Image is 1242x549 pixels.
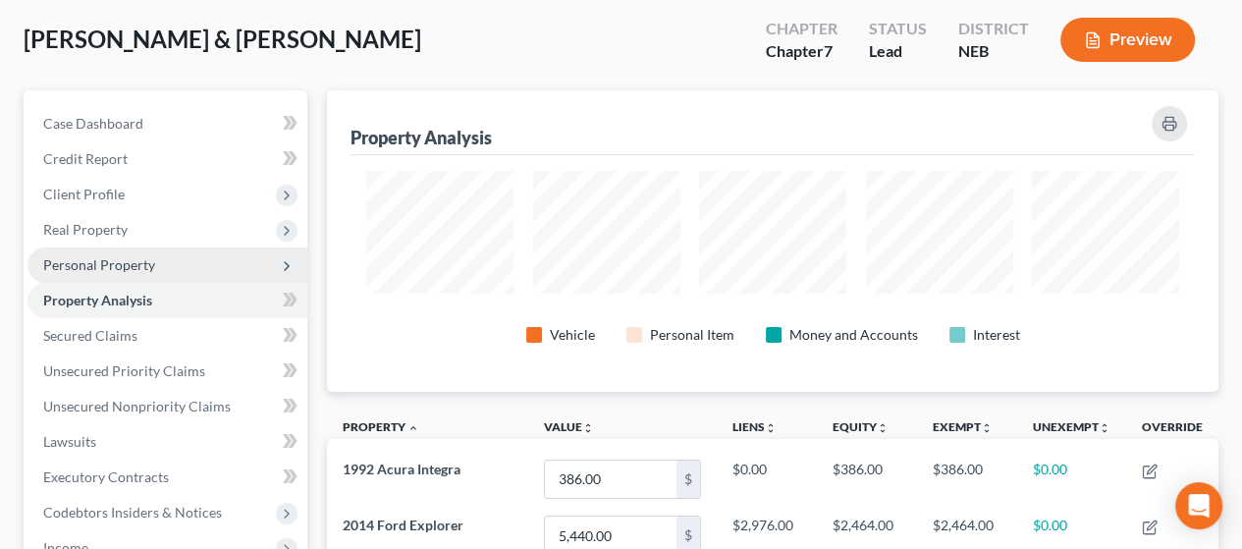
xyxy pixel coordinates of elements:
[958,40,1029,63] div: NEB
[43,398,231,414] span: Unsecured Nonpriority Claims
[27,354,307,389] a: Unsecured Priority Claims
[1175,482,1222,529] div: Open Intercom Messenger
[550,325,595,345] div: Vehicle
[1126,408,1218,452] th: Override
[43,115,143,132] span: Case Dashboard
[1033,419,1110,434] a: Unexemptunfold_more
[43,362,205,379] span: Unsecured Priority Claims
[766,40,837,63] div: Chapter
[27,424,307,460] a: Lawsuits
[817,451,917,507] td: $386.00
[766,18,837,40] div: Chapter
[43,221,128,238] span: Real Property
[917,451,1017,507] td: $386.00
[43,292,152,308] span: Property Analysis
[676,461,700,498] div: $
[27,460,307,495] a: Executory Contracts
[43,504,222,521] span: Codebtors Insiders & Notices
[43,468,169,485] span: Executory Contracts
[789,325,918,345] div: Money and Accounts
[27,283,307,318] a: Property Analysis
[732,419,777,434] a: Liensunfold_more
[27,106,307,141] a: Case Dashboard
[1060,18,1195,62] button: Preview
[824,41,833,60] span: 7
[544,419,594,434] a: Valueunfold_more
[869,18,927,40] div: Status
[958,18,1029,40] div: District
[877,422,889,434] i: unfold_more
[582,422,594,434] i: unfold_more
[343,419,419,434] a: Property expand_less
[650,325,734,345] div: Personal Item
[351,126,492,149] div: Property Analysis
[43,433,96,450] span: Lawsuits
[27,318,307,354] a: Secured Claims
[343,517,463,533] span: 2014 Ford Explorer
[343,461,460,477] span: 1992 Acura Integra
[973,325,1020,345] div: Interest
[545,461,676,498] input: 0.00
[27,389,307,424] a: Unsecured Nonpriority Claims
[407,422,419,434] i: expand_less
[43,150,128,167] span: Credit Report
[1099,422,1110,434] i: unfold_more
[717,451,817,507] td: $0.00
[43,327,137,344] span: Secured Claims
[869,40,927,63] div: Lead
[765,422,777,434] i: unfold_more
[933,419,993,434] a: Exemptunfold_more
[27,141,307,177] a: Credit Report
[981,422,993,434] i: unfold_more
[24,25,421,53] span: [PERSON_NAME] & [PERSON_NAME]
[833,419,889,434] a: Equityunfold_more
[43,256,155,273] span: Personal Property
[1017,451,1126,507] td: $0.00
[43,186,125,202] span: Client Profile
